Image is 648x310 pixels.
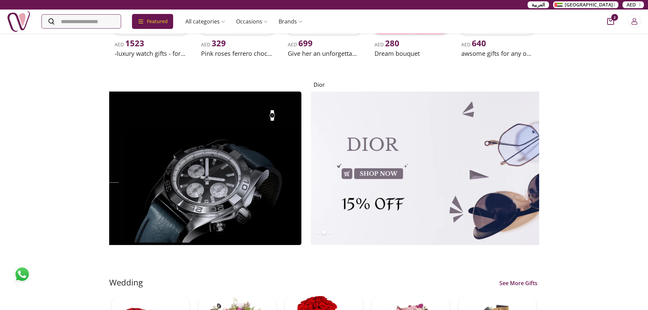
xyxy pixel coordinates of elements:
span: 329 [212,37,226,49]
span: AED [201,41,226,48]
h2: Give her an unforgettable gifts 7 [288,49,360,58]
h2: Pink roses ferrero chocolate [201,49,273,58]
h2: awsome gifts for any occasion 4 [461,49,534,58]
img: Dior [311,92,625,245]
span: AED [288,41,313,48]
h2: Wedding [109,277,143,288]
span: 1523 [125,37,144,49]
a: Occasions [231,15,273,28]
span: AED [627,1,636,8]
span: 640 [472,37,486,49]
span: [GEOGRAPHIC_DATA] [565,1,613,8]
a: All categories [180,15,231,28]
span: 699 [298,37,313,49]
button: Login [628,15,641,28]
h2: -luxury watch gifts - for her 38 [115,49,187,58]
span: 280 [385,37,399,49]
span: العربية [532,1,545,8]
a: See More Gifts [498,279,539,287]
div: Featured [132,14,173,29]
input: Search [42,15,121,28]
span: 2 [611,14,618,21]
img: Nigwa-uae-gifts [7,10,31,33]
span: AED [375,41,399,48]
a: Dior [311,81,625,245]
span: AED [461,41,486,48]
button: cart-button [607,18,614,25]
span: AED [115,41,144,48]
img: whatsapp [14,266,31,283]
button: AED [622,1,644,8]
h4: Dior [314,81,622,89]
button: [GEOGRAPHIC_DATA] [553,1,618,8]
a: Brands [273,15,308,28]
img: Arabic_dztd3n.png [554,3,563,7]
h2: Dream bouquet [375,49,447,58]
